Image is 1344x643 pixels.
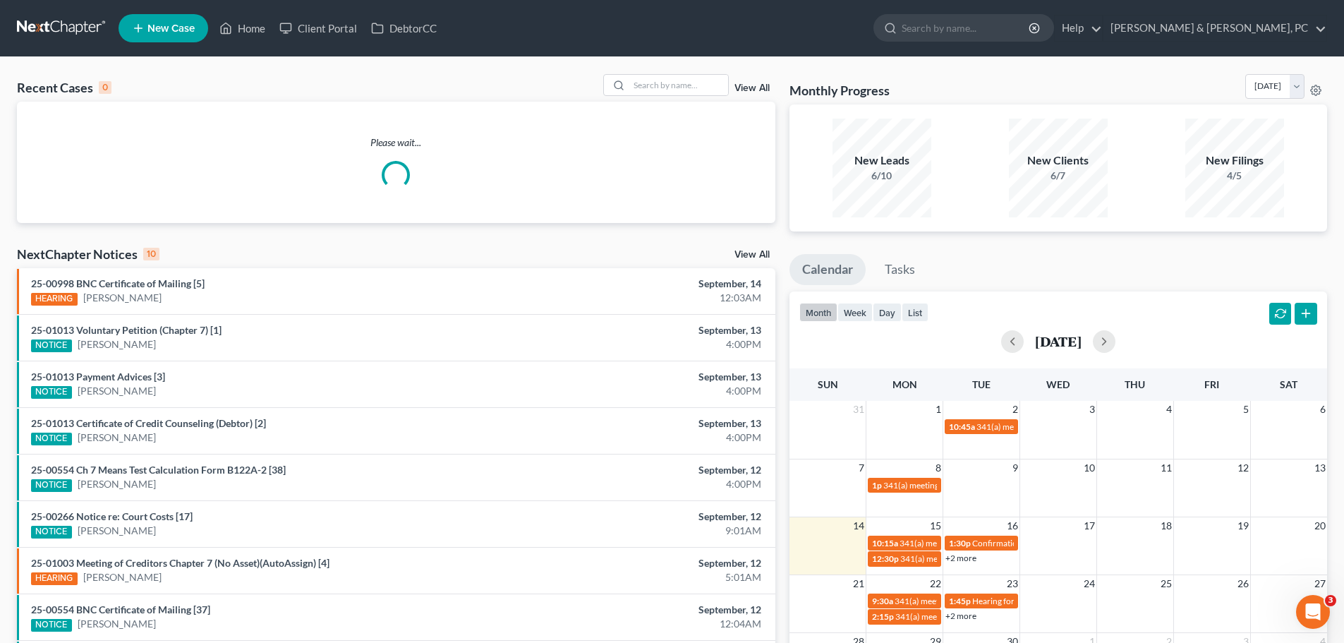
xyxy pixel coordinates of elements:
div: NOTICE [31,339,72,352]
span: 11 [1159,459,1173,476]
span: 2:15p [872,611,894,622]
span: 9 [1011,459,1019,476]
span: 1 [934,401,943,418]
span: 1p [872,480,882,491]
div: NOTICE [31,386,72,399]
span: 341(a) meeting for [PERSON_NAME] [900,553,1036,564]
div: 6/10 [833,169,931,183]
div: 5:01AM [527,570,761,584]
span: New Case [147,23,195,34]
span: 341(a) meeting for [PERSON_NAME] [895,611,1031,622]
span: 31 [852,401,866,418]
a: 25-01003 Meeting of Creditors Chapter 7 (No Asset)(AutoAssign) [4] [31,557,329,569]
a: 25-00554 Ch 7 Means Test Calculation Form B122A-2 [38] [31,464,286,476]
div: September, 12 [527,510,761,524]
a: Tasks [872,254,928,285]
div: New Leads [833,152,931,169]
span: 23 [1005,575,1019,592]
input: Search by name... [902,15,1031,41]
a: [PERSON_NAME] [78,477,156,491]
a: 25-01013 Certificate of Credit Counseling (Debtor) [2] [31,417,266,429]
a: 25-00554 BNC Certificate of Mailing [37] [31,603,210,615]
span: 10:45a [949,421,975,432]
a: [PERSON_NAME] [83,570,162,584]
a: +2 more [945,611,976,621]
div: NOTICE [31,433,72,445]
div: New Filings [1185,152,1284,169]
a: [PERSON_NAME] & [PERSON_NAME], PC [1103,16,1326,41]
div: September, 13 [527,416,761,431]
span: Sat [1280,378,1297,390]
a: 25-00266 Notice re: Court Costs [17] [31,510,193,522]
span: Tue [972,378,991,390]
span: 22 [928,575,943,592]
a: [PERSON_NAME] [78,384,156,398]
div: September, 12 [527,463,761,477]
div: 4:00PM [527,384,761,398]
a: DebtorCC [364,16,444,41]
div: Recent Cases [17,79,111,96]
div: September, 12 [527,556,761,570]
span: 13 [1313,459,1327,476]
a: View All [734,250,770,260]
a: Home [212,16,272,41]
span: 341(a) meeting for [PERSON_NAME] [976,421,1113,432]
a: View All [734,83,770,93]
div: 4:00PM [527,337,761,351]
div: 6/7 [1009,169,1108,183]
span: 7 [857,459,866,476]
span: 14 [852,517,866,534]
div: 9:01AM [527,524,761,538]
span: Mon [892,378,917,390]
div: September, 12 [527,603,761,617]
span: 341(a) meeting for [PERSON_NAME] [883,480,1019,491]
a: 25-00998 BNC Certificate of Mailing [5] [31,277,205,289]
span: 4 [1165,401,1173,418]
span: 1:30p [949,538,971,548]
div: September, 13 [527,370,761,384]
div: 12:04AM [527,617,761,631]
span: 3 [1325,595,1336,606]
span: 1:45p [949,596,971,606]
a: Client Portal [272,16,364,41]
span: 26 [1236,575,1250,592]
div: September, 13 [527,323,761,337]
button: week [837,303,873,322]
a: 25-01013 Voluntary Petition (Chapter 7) [1] [31,324,222,336]
p: Please wait... [17,136,775,150]
h3: Monthly Progress [789,82,890,99]
span: 2 [1011,401,1019,418]
span: Hearing for [PERSON_NAME] [972,596,1082,606]
div: HEARING [31,572,78,585]
div: September, 14 [527,277,761,291]
span: 12 [1236,459,1250,476]
span: 24 [1082,575,1096,592]
a: [PERSON_NAME] [78,524,156,538]
span: 6 [1319,401,1327,418]
div: 0 [99,81,111,94]
span: 3 [1088,401,1096,418]
h2: [DATE] [1035,334,1082,349]
button: list [902,303,928,322]
div: 4:00PM [527,431,761,445]
button: month [799,303,837,322]
span: Wed [1046,378,1070,390]
span: 25 [1159,575,1173,592]
a: Calendar [789,254,866,285]
a: [PERSON_NAME] [78,337,156,351]
span: Sun [818,378,838,390]
div: 12:03AM [527,291,761,305]
a: 25-01013 Payment Advices [3] [31,371,165,383]
a: Help [1055,16,1102,41]
span: 19 [1236,517,1250,534]
a: [PERSON_NAME] [78,617,156,631]
span: 10 [1082,459,1096,476]
div: NOTICE [31,526,72,539]
span: 20 [1313,517,1327,534]
div: New Clients [1009,152,1108,169]
span: 341(a) meeting for [PERSON_NAME] [895,596,1031,606]
iframe: Intercom live chat [1296,595,1330,629]
button: day [873,303,902,322]
div: 4:00PM [527,477,761,491]
span: Fri [1204,378,1219,390]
